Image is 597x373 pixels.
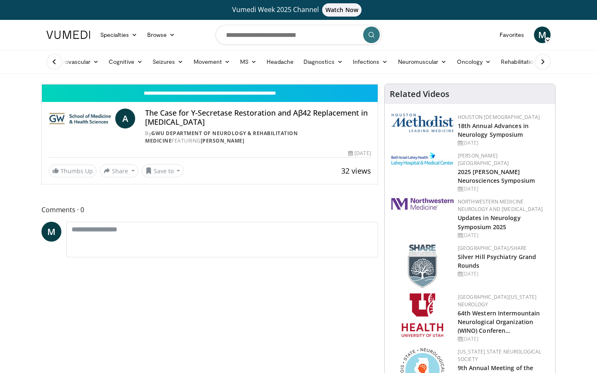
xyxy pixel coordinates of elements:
[42,84,378,85] video-js: Video Player
[495,27,529,43] a: Favorites
[391,198,454,210] img: 2a462fb6-9365-492a-ac79-3166a6f924d8.png.150x105_q85_autocrop_double_scale_upscale_version-0.2.jpg
[391,114,454,132] img: 5e4488cc-e109-4a4e-9fd9-73bb9237ee91.png.150x105_q85_autocrop_double_scale_upscale_version-0.2.png
[402,293,443,337] img: f6362829-b0a3-407d-a044-59546adfd345.png.150x105_q85_autocrop_double_scale_upscale_version-0.2.png
[496,53,541,70] a: Rehabilitation
[232,5,365,14] span: Vumedi Week 2025 Channel
[348,150,371,157] div: [DATE]
[391,152,454,166] img: e7977282-282c-4444-820d-7cc2733560fd.jpg.150x105_q85_autocrop_double_scale_upscale_version-0.2.jpg
[189,53,235,70] a: Movement
[235,53,262,70] a: MS
[201,137,245,144] a: [PERSON_NAME]
[216,25,381,45] input: Search topics, interventions
[46,31,90,39] img: VuMedi Logo
[115,109,135,128] a: A
[145,130,371,145] div: By FEATURING
[458,185,548,193] div: [DATE]
[142,164,184,177] button: Save to
[298,53,348,70] a: Diagnostics
[145,109,371,126] h4: The Case for Y-Secretase Restoration and Aβ42 Replacement in [MEDICAL_DATA]
[458,245,527,252] a: [GEOGRAPHIC_DATA]/SHARE
[458,114,540,121] a: Houston [DEMOGRAPHIC_DATA]
[41,53,104,70] a: Cerebrovascular
[49,109,112,128] img: GWU Department of Neurology & Rehabilitation Medicine
[458,139,548,147] div: [DATE]
[262,53,298,70] a: Headache
[48,3,549,17] a: Vumedi Week 2025 ChannelWatch Now
[100,164,138,177] button: Share
[49,165,97,177] a: Thumbs Up
[458,309,540,334] a: 64th Western Intermountain Neurological Organization (WINO) Conferen…
[104,53,148,70] a: Cognitive
[348,53,393,70] a: Infections
[452,53,496,70] a: Oncology
[458,293,537,308] a: [GEOGRAPHIC_DATA][US_STATE] Neurology
[458,270,548,278] div: [DATE]
[458,168,535,184] a: 2025 [PERSON_NAME] Neurosciences Symposium
[458,122,529,138] a: 18th Annual Advances in Neurology Symposium
[145,130,298,144] a: GWU Department of Neurology & Rehabilitation Medicine
[95,27,142,43] a: Specialties
[458,152,509,167] a: [PERSON_NAME][GEOGRAPHIC_DATA]
[534,27,551,43] a: M
[458,335,548,343] div: [DATE]
[341,166,371,176] span: 32 views
[142,27,180,43] a: Browse
[148,53,189,70] a: Seizures
[458,348,541,363] a: [US_STATE] State Neurological Society
[458,214,521,230] a: Updates in Neurology Symposium 2025
[458,198,543,213] a: Northwestern Medicine Neurology and [MEDICAL_DATA]
[322,3,362,17] span: Watch Now
[458,253,536,269] a: Silver Hill Psychiatry Grand Rounds
[41,204,378,215] span: Comments 0
[408,245,437,288] img: f8aaeb6d-318f-4fcf-bd1d-54ce21f29e87.png.150x105_q85_autocrop_double_scale_upscale_version-0.2.png
[41,222,61,242] a: M
[458,232,548,239] div: [DATE]
[390,89,449,99] h4: Related Videos
[393,53,452,70] a: Neuromuscular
